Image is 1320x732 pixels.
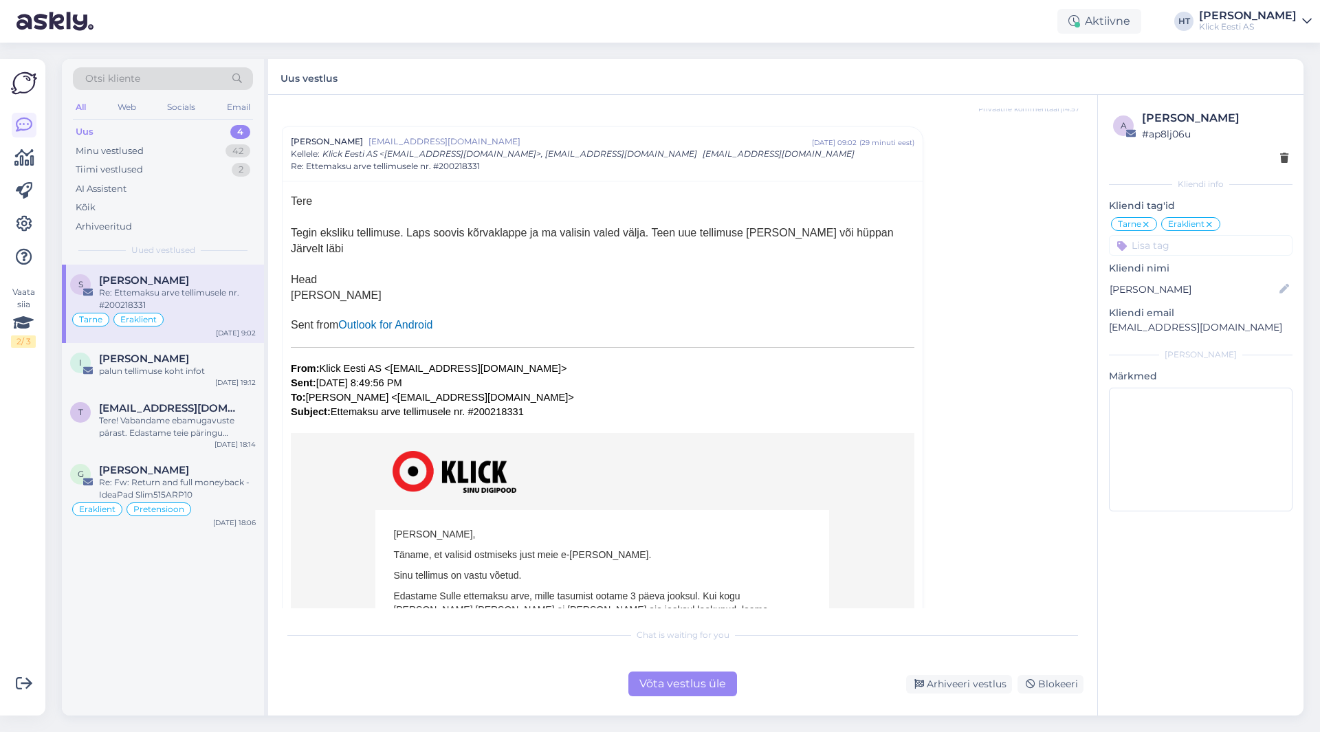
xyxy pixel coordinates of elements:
span: tonis.tamm122@gmail.com [99,402,242,414]
div: ( 29 minuti eest ) [859,137,914,148]
p: Sinu tellimus on vastu võetud. [393,569,811,583]
div: Tere! Vabandame ebamugavuste pärast. Edastame teie päringu spetsialistile, kes uurib teie tellimu... [99,414,256,439]
div: Re: Ettemaksu arve tellimusele nr. #200218331 [99,287,256,311]
div: [DATE] 19:12 [215,377,256,388]
div: Sent from [291,318,914,333]
span: t [78,407,83,417]
div: HT [1174,12,1193,31]
div: Head [291,272,914,288]
div: Uus [76,125,93,139]
div: Minu vestlused [76,144,144,158]
div: AI Assistent [76,182,126,196]
b: Subject: [291,406,331,417]
span: [EMAIL_ADDRESS][DOMAIN_NAME] [703,148,855,159]
div: [DATE] 9:02 [216,328,256,338]
span: G [78,469,84,479]
div: Arhiveeri vestlus [906,675,1012,694]
span: Inga [99,353,189,365]
span: Klick Eesti AS <[EMAIL_ADDRESS][DOMAIN_NAME]>, [EMAIL_ADDRESS][DOMAIN_NAME] [322,148,697,159]
span: Pretensioon [133,505,184,513]
p: Kliendi email [1109,306,1292,320]
p: Täname, et valisid ostmiseks just meie e-[PERSON_NAME]. [393,548,811,562]
span: Giorgi Tsiklauri [99,464,189,476]
div: [DATE] 09:02 [812,137,857,148]
span: Sergo Kohal [99,274,189,287]
div: Aktiivne [1057,9,1141,34]
div: [PERSON_NAME] [1142,110,1288,126]
div: Socials [164,98,198,116]
div: palun tellimuse koht infot [99,365,256,377]
p: [EMAIL_ADDRESS][DOMAIN_NAME] [1109,320,1292,335]
div: Email [224,98,253,116]
b: From: [291,363,320,374]
img: Klick Eesti AS [393,451,516,493]
a: Outlook for Android [338,319,432,331]
div: [PERSON_NAME] [1199,10,1297,21]
div: [DATE] 18:14 [214,439,256,450]
p: Kliendi nimi [1109,261,1292,276]
span: Re: Ettemaksu arve tellimusele nr. #200218331 [291,160,480,173]
div: Blokeeri [1017,675,1083,694]
label: Uus vestlus [280,67,338,86]
p: Kliendi tag'id [1109,199,1292,213]
div: Tegin eksliku tellimuse. Laps soovis kõrvaklappe ja ma valisin valed välja. Teen uue tellimuse [P... [291,225,914,257]
div: [PERSON_NAME] [1109,348,1292,361]
span: [PERSON_NAME] [291,135,363,148]
div: 2 [232,163,250,177]
span: [EMAIL_ADDRESS][DOMAIN_NAME] [368,135,812,148]
div: [DATE] 18:06 [213,518,256,528]
span: Otsi kliente [85,71,140,86]
div: Vaata siia [11,286,36,348]
div: All [73,98,89,116]
p: [PERSON_NAME], [393,528,811,542]
div: Võta vestlus üle [628,672,737,696]
input: Lisa nimi [1110,282,1277,297]
div: Tere [291,194,914,210]
div: Arhiveeritud [76,220,132,234]
div: Kliendi info [1109,178,1292,190]
font: Klick Eesti AS <[EMAIL_ADDRESS][DOMAIN_NAME]> [DATE] 8:49:56 PM [PERSON_NAME] <[EMAIL_ADDRESS][DO... [291,363,574,417]
div: Chat is waiting for you [282,629,1083,641]
b: To: [291,392,306,403]
div: 4 [230,125,250,139]
div: Tiimi vestlused [76,163,143,177]
span: Tarne [79,315,102,324]
span: Tarne [1118,220,1141,228]
div: Re: Fw: Return and full moneyback - IdeaPad Slim515ARP10 [99,476,256,501]
b: Sent: [291,377,316,388]
p: Edastame Sulle ettemaksu arve, mille tasumist ootame 3 päeva jooksul. Kui kogu [PERSON_NAME] [PER... [393,590,811,631]
input: Lisa tag [1109,235,1292,256]
span: Kellele : [291,148,320,159]
p: Märkmed [1109,369,1292,384]
div: Klick Eesti AS [1199,21,1297,32]
span: Uued vestlused [131,244,195,256]
span: Privaatne kommentaar | 14:57 [978,104,1079,114]
a: [PERSON_NAME]Klick Eesti AS [1199,10,1312,32]
span: a [1121,120,1127,131]
span: I [79,357,82,368]
span: Eraklient [79,505,115,513]
span: Eraklient [1168,220,1204,228]
span: Eraklient [120,315,157,324]
div: # ap8lj06u [1142,126,1288,142]
div: Web [115,98,139,116]
div: Kõik [76,201,96,214]
div: 42 [225,144,250,158]
span: S [78,279,83,289]
div: [PERSON_NAME] [291,288,914,304]
div: 2 / 3 [11,335,36,348]
img: Askly Logo [11,70,37,96]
